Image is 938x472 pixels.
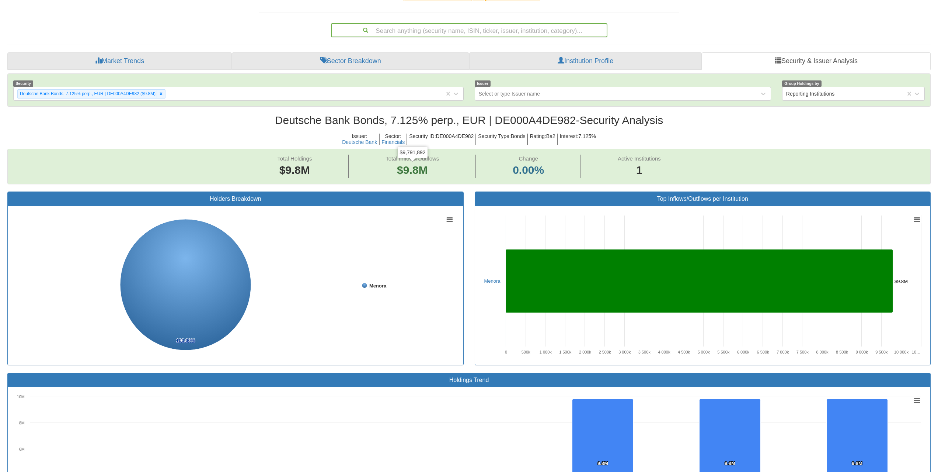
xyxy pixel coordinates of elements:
[737,350,749,354] tspan: 6 000k
[618,350,631,354] tspan: 3 000k
[717,350,730,354] tspan: 5 500k
[796,350,809,354] tspan: 7 500k
[757,350,769,354] tspan: 6 500k
[479,90,540,97] div: Select or type Issuer name
[332,24,607,37] div: Search anything (security name, ISIN, ticker, issuer, institution, category)...
[380,134,407,145] h5: Sector :
[702,52,931,70] a: Security & Issuer Analysis
[475,80,491,87] span: Issuer
[13,80,33,87] span: Security
[895,279,908,284] tspan: $9.8M
[777,350,789,354] tspan: 7 000k
[176,338,195,343] tspan: 100.00%
[836,350,848,354] tspan: 8 500k
[678,350,690,354] tspan: 4 500k
[17,395,25,399] text: 10M
[855,350,868,354] tspan: 9 000k
[521,350,530,354] text: 500k
[481,196,925,202] h3: Top Inflows/Outflows per Institution
[369,283,387,289] tspan: Menora
[342,139,377,145] button: Deutsche Bank
[786,90,835,97] div: Reporting Institutions
[19,421,25,425] text: 8M
[911,350,920,354] tspan: 10…
[13,196,458,202] h3: Holders Breakdown
[599,350,611,354] tspan: 2 500k
[476,134,528,145] h5: Security Type : Bonds
[618,155,661,162] span: Active Institutions
[277,155,312,162] span: Total Holdings
[232,52,469,70] a: Sector Breakdown
[400,149,425,156] div: $9,791,892
[386,155,439,162] span: Total Inflows/Outflows
[559,350,572,354] tspan: 1 500k
[725,461,735,466] tspan: 9.8M
[469,52,702,70] a: Institution Profile
[397,164,428,176] span: $9.8M
[484,278,501,284] a: Menora
[519,155,538,162] span: Change
[13,377,925,383] h3: Holdings Trend
[852,461,862,466] tspan: 9.8M
[697,350,710,354] tspan: 5 000k
[407,134,476,145] h5: Security ID : DE000A4DE982
[381,139,405,145] button: Financials
[782,80,822,87] span: Group Holdings by
[7,114,931,126] h2: Deutsche Bank Bonds, 7.125% perp., EUR | DE000A4DE982 - Security Analysis
[340,134,380,145] h5: Issuer :
[658,350,670,354] tspan: 4 000k
[279,164,310,176] span: $9.8M
[539,350,552,354] tspan: 1 000k
[816,350,829,354] tspan: 8 000k
[7,52,232,70] a: Market Trends
[597,461,608,466] tspan: 9.8M
[505,350,507,354] text: 0
[18,90,157,98] div: Deutsche Bank Bonds, 7.125% perp., EUR | DE000A4DE982 ($9.8M)
[638,350,651,354] tspan: 3 500k
[528,134,558,145] h5: Rating : Ba2
[618,162,661,178] span: 1
[875,350,888,354] tspan: 9 500k
[558,134,598,145] h5: Interest : 7.125%
[19,447,25,451] text: 6M
[513,162,544,178] span: 0.00%
[894,350,909,354] tspan: 10 000k
[579,350,591,354] tspan: 2 000k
